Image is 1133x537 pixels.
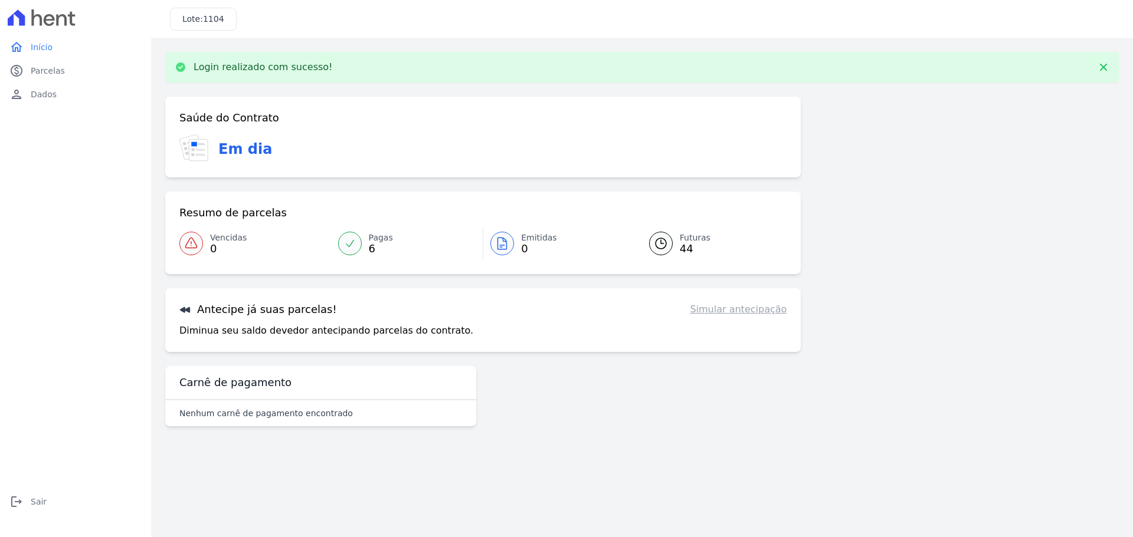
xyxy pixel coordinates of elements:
span: Parcelas [31,65,65,77]
a: Simular antecipação [690,302,787,317]
a: Futuras 44 [635,227,787,260]
p: Diminua seu saldo devedor antecipando parcelas do contrato. [179,324,473,338]
a: paidParcelas [5,59,146,83]
span: Emitidas [521,232,557,244]
span: 0 [210,244,247,253]
span: Futuras [680,232,710,244]
h3: Saúde do Contrato [179,111,279,125]
span: Início [31,41,53,53]
i: person [9,87,24,101]
a: Vencidas 0 [179,227,331,260]
span: 44 [680,244,710,253]
h3: Carnê de pagamento [179,375,292,390]
h3: Em dia [218,139,272,160]
span: 0 [521,244,557,253]
a: Pagas 6 [331,227,483,260]
a: Emitidas 0 [483,227,635,260]
span: Sair [31,496,47,508]
span: Dados [31,88,57,100]
a: personDados [5,83,146,106]
p: Nenhum carnê de pagamento encontrado [179,407,353,419]
h3: Resumo de parcelas [179,206,287,220]
i: paid [9,64,24,78]
a: homeInício [5,35,146,59]
span: 1104 [203,14,224,24]
i: home [9,40,24,54]
a: logoutSair [5,490,146,513]
span: Vencidas [210,232,247,244]
h3: Lote: [182,13,224,25]
h3: Antecipe já suas parcelas! [179,302,337,317]
span: 6 [369,244,393,253]
span: Pagas [369,232,393,244]
p: Login realizado com sucesso! [194,61,333,73]
i: logout [9,495,24,509]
